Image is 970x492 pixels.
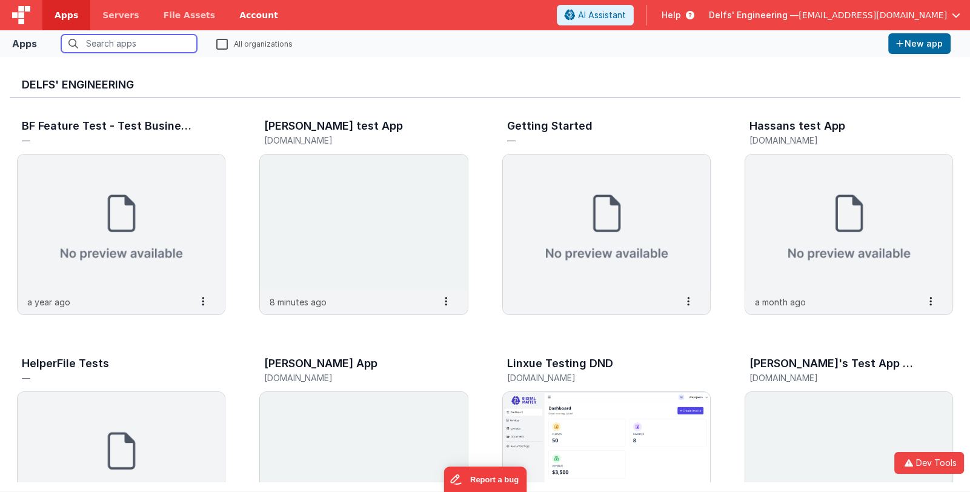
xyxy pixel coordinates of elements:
[22,79,948,91] h3: Delfs' Engineering
[507,357,613,370] h3: Linxue Testing DND
[22,373,195,382] h5: —
[443,467,527,492] iframe: Marker.io feedback button
[216,38,293,49] label: All organizations
[749,373,923,382] h5: [DOMAIN_NAME]
[709,9,799,21] span: Delfs' Engineering —
[264,136,437,145] h5: [DOMAIN_NAME]
[12,36,37,51] div: Apps
[264,357,377,370] h3: [PERSON_NAME] App
[709,9,960,21] button: Delfs' Engineering — [EMAIL_ADDRESS][DOMAIN_NAME]
[22,120,191,132] h3: BF Feature Test - Test Business File
[164,9,216,21] span: File Assets
[755,296,806,308] p: a month ago
[557,5,634,25] button: AI Assistant
[894,452,964,474] button: Dev Tools
[102,9,139,21] span: Servers
[507,373,680,382] h5: [DOMAIN_NAME]
[507,136,680,145] h5: —
[578,9,626,21] span: AI Assistant
[749,357,919,370] h3: [PERSON_NAME]'s Test App new
[507,120,593,132] h3: Getting Started
[22,136,195,145] h5: —
[662,9,681,21] span: Help
[22,357,109,370] h3: HelperFile Tests
[749,136,923,145] h5: [DOMAIN_NAME]
[888,33,951,54] button: New app
[264,373,437,382] h5: [DOMAIN_NAME]
[749,120,845,132] h3: Hassans test App
[264,120,403,132] h3: [PERSON_NAME] test App
[799,9,947,21] span: [EMAIL_ADDRESS][DOMAIN_NAME]
[270,296,327,308] p: 8 minutes ago
[27,296,70,308] p: a year ago
[61,35,197,53] input: Search apps
[55,9,78,21] span: Apps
